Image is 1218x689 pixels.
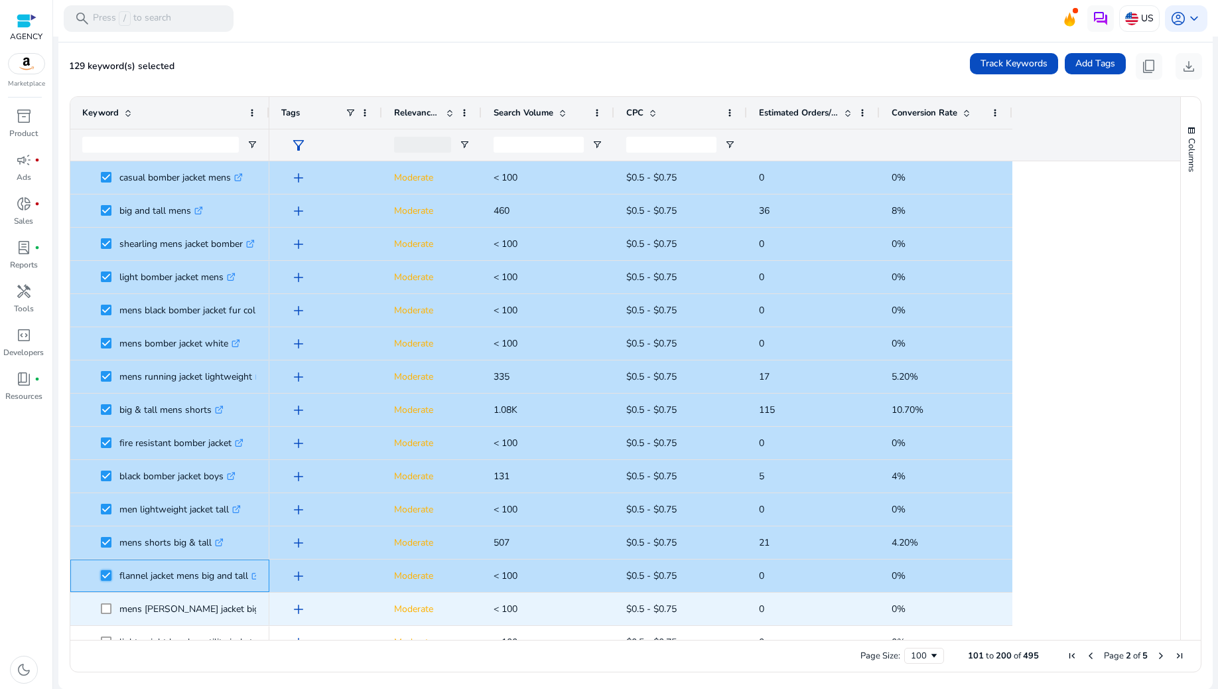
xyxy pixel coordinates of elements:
span: < 100 [494,171,517,184]
p: US [1141,7,1154,30]
p: Sales [14,215,33,227]
div: Last Page [1174,651,1185,661]
span: fiber_manual_record [34,201,40,206]
p: Moderate [394,595,470,623]
span: content_copy [1141,58,1157,74]
span: 115 [759,404,775,416]
span: 4% [892,470,906,483]
p: big and tall mens [119,197,203,224]
span: add [291,369,306,385]
div: First Page [1067,651,1077,661]
p: mens shorts big & tall [119,529,224,556]
p: Developers [3,346,44,358]
button: Track Keywords [970,53,1058,74]
span: Search Volume [494,107,553,119]
span: book_4 [16,371,32,387]
span: fiber_manual_record [34,157,40,163]
span: / [119,11,131,26]
span: $0.5 - $0.75 [626,337,677,350]
p: Press to search [93,11,171,26]
span: to [986,650,994,662]
span: 200 [996,650,1012,662]
div: Previous Page [1085,651,1096,661]
span: 0% [892,337,906,350]
span: < 100 [494,238,517,250]
span: $0.5 - $0.75 [626,536,677,549]
span: keyboard_arrow_down [1186,11,1202,27]
span: add [291,435,306,451]
span: 2 [1126,650,1131,662]
button: Add Tags [1065,53,1126,74]
p: fire resistant bomber jacket [119,429,243,457]
p: shearling mens jacket bomber [119,230,255,258]
span: inventory_2 [16,108,32,124]
span: $0.5 - $0.75 [626,503,677,516]
span: 0% [892,603,906,615]
span: $0.5 - $0.75 [626,437,677,449]
span: < 100 [494,271,517,283]
span: 36 [759,204,770,217]
span: 5 [759,470,764,483]
span: $0.5 - $0.75 [626,204,677,217]
span: Track Keywords [981,56,1048,70]
p: Ads [17,171,31,183]
span: 0 [759,337,764,350]
span: add [291,269,306,285]
span: $0.5 - $0.75 [626,470,677,483]
span: filter_alt [291,137,306,153]
span: add [291,203,306,219]
p: Moderate [394,330,470,357]
span: 0% [892,304,906,317]
span: 0% [892,271,906,283]
p: men lightweight jacket tall [119,496,241,523]
p: Moderate [394,396,470,423]
span: < 100 [494,304,517,317]
button: download [1176,53,1202,80]
span: Page [1104,650,1124,662]
p: light bomber jacket mens [119,264,236,291]
span: search [74,11,90,27]
span: 507 [494,536,509,549]
span: 131 [494,470,509,483]
span: 0% [892,171,906,184]
span: 335 [494,370,509,383]
span: 0 [759,271,764,283]
span: < 100 [494,636,517,649]
p: mens running jacket lightweight [119,363,264,390]
button: Open Filter Menu [247,139,257,150]
span: < 100 [494,603,517,615]
span: 0 [759,503,764,516]
span: < 100 [494,503,517,516]
span: Estimated Orders/Month [759,107,839,119]
span: 0% [892,570,906,582]
p: Moderate [394,230,470,258]
p: Resources [5,390,42,402]
p: Moderate [394,197,470,224]
span: 0% [892,503,906,516]
p: Moderate [394,297,470,324]
span: 460 [494,204,509,217]
span: 0 [759,171,764,184]
img: us.svg [1125,12,1138,25]
span: Conversion Rate [892,107,957,119]
span: Tags [281,107,300,119]
p: Moderate [394,463,470,490]
span: < 100 [494,337,517,350]
span: $0.5 - $0.75 [626,238,677,250]
span: 0 [759,636,764,649]
span: $0.5 - $0.75 [626,570,677,582]
p: Moderate [394,529,470,556]
p: casual bomber jacket mens [119,164,243,191]
p: lightweight bomber utility jacket [119,629,265,656]
span: donut_small [16,196,32,212]
button: content_copy [1136,53,1162,80]
span: 10.70% [892,404,923,416]
span: 0 [759,437,764,449]
span: 8% [892,204,906,217]
p: mens black bomber jacket fur collar [119,297,278,324]
p: black bomber jacket boys [119,463,236,490]
span: 129 keyword(s) selected [69,60,174,72]
span: 0% [892,437,906,449]
span: add [291,502,306,518]
span: < 100 [494,570,517,582]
